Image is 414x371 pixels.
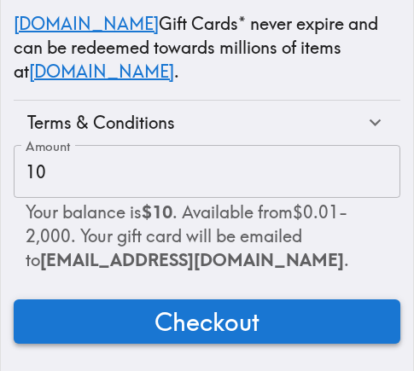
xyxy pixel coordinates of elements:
b: $10 [142,201,172,223]
div: Terms & Conditions [14,101,400,145]
span: [EMAIL_ADDRESS][DOMAIN_NAME] [40,249,344,270]
p: Gift Cards* never expire and can be redeemed towards millions of items at . [14,12,400,84]
span: Checkout [155,304,259,339]
button: Checkout [14,299,400,344]
label: Amount [26,137,71,156]
span: Your balance is . Available from $0.01 - 2,000 . Your gift card will be emailed to . [26,201,349,270]
a: [DOMAIN_NAME] [14,13,159,34]
div: Terms & Conditions [27,111,364,135]
a: [DOMAIN_NAME] [29,61,174,82]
